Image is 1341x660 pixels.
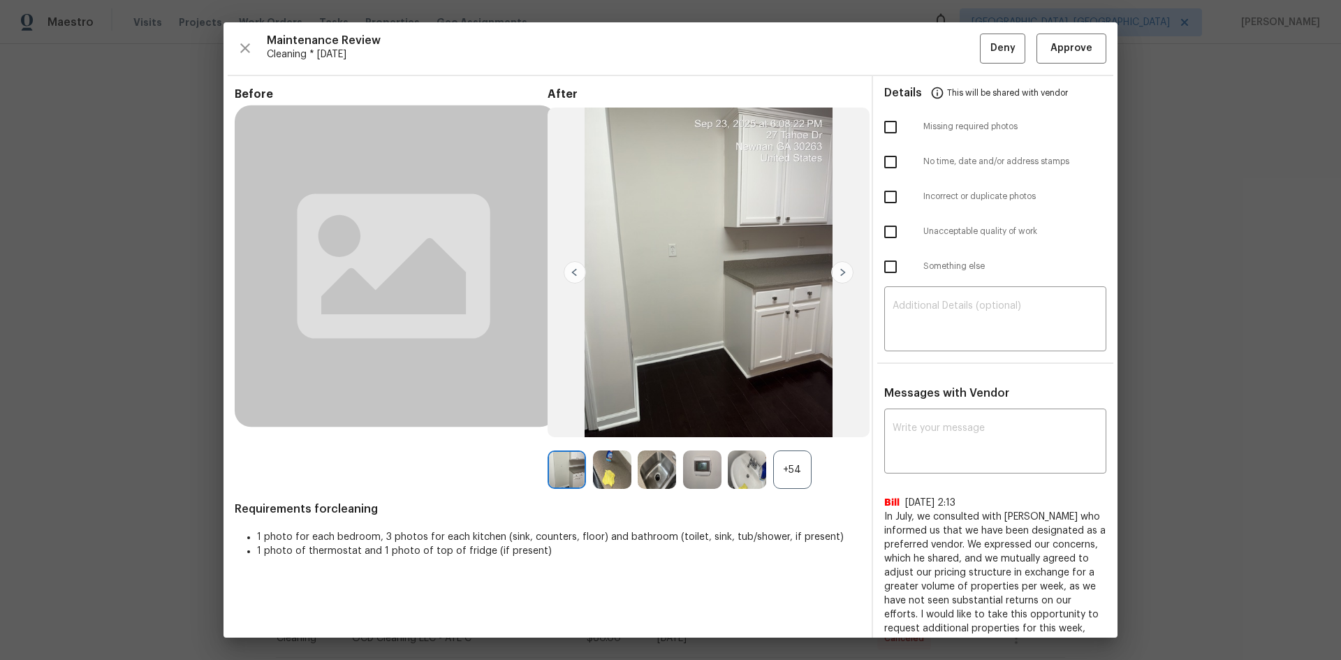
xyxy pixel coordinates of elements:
div: Incorrect or duplicate photos [873,179,1117,214]
div: +54 [773,450,812,489]
div: Something else [873,249,1117,284]
button: Approve [1036,34,1106,64]
span: Requirements for cleaning [235,502,860,516]
span: Incorrect or duplicate photos [923,191,1106,203]
img: left-chevron-button-url [564,261,586,284]
span: Unacceptable quality of work [923,226,1106,237]
button: Deny [980,34,1025,64]
span: Bill [884,496,900,510]
img: right-chevron-button-url [831,261,853,284]
span: Messages with Vendor [884,388,1009,399]
span: Details [884,76,922,110]
div: No time, date and/or address stamps [873,145,1117,179]
div: Unacceptable quality of work [873,214,1117,249]
span: Missing required photos [923,121,1106,133]
div: Missing required photos [873,110,1117,145]
span: Deny [990,40,1016,57]
span: This will be shared with vendor [947,76,1068,110]
span: After [548,87,860,101]
span: Cleaning * [DATE] [267,47,980,61]
span: Before [235,87,548,101]
span: Maintenance Review [267,34,980,47]
span: Something else [923,261,1106,272]
span: [DATE] 2:13 [905,498,955,508]
span: No time, date and/or address stamps [923,156,1106,168]
li: 1 photo of thermostat and 1 photo of top of fridge (if present) [257,544,860,558]
span: Approve [1050,40,1092,57]
li: 1 photo for each bedroom, 3 photos for each kitchen (sink, counters, floor) and bathroom (toilet,... [257,530,860,544]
